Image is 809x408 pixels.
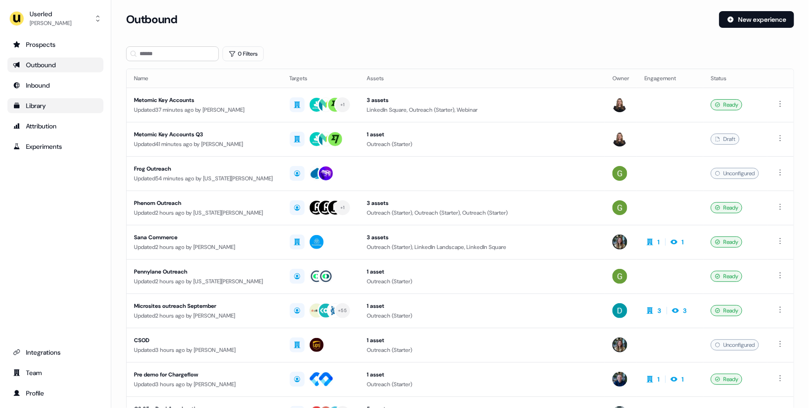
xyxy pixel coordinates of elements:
[134,174,275,183] div: Updated 54 minutes ago by [US_STATE][PERSON_NAME]
[657,237,660,247] div: 1
[612,235,627,249] img: Charlotte
[612,338,627,352] img: Charlotte
[612,97,627,112] img: Geneviève
[612,269,627,284] img: Georgia
[367,96,598,105] div: 3 assets
[134,130,275,139] div: Metomic Key Accounts Q3
[340,204,345,212] div: + 1
[13,348,98,357] div: Integrations
[134,164,275,173] div: Frog Outreach
[612,166,627,181] img: Georgia
[134,233,275,242] div: Sana Commerce
[13,81,98,90] div: Inbound
[134,301,275,311] div: Microsites outreach September
[134,242,275,252] div: Updated 2 hours ago by [PERSON_NAME]
[367,233,598,242] div: 3 assets
[7,78,103,93] a: Go to Inbound
[30,19,71,28] div: [PERSON_NAME]
[7,57,103,72] a: Go to outbound experience
[223,46,264,61] button: 0 Filters
[703,69,767,88] th: Status
[367,370,598,379] div: 1 asset
[612,200,627,215] img: Georgia
[711,168,759,179] div: Unconfigured
[711,305,742,316] div: Ready
[7,98,103,113] a: Go to templates
[367,208,598,217] div: Outreach (Starter), Outreach (Starter), Outreach (Starter)
[612,372,627,387] img: James
[682,237,684,247] div: 1
[367,267,598,276] div: 1 asset
[7,37,103,52] a: Go to prospects
[711,99,742,110] div: Ready
[711,202,742,213] div: Ready
[134,208,275,217] div: Updated 2 hours ago by [US_STATE][PERSON_NAME]
[7,139,103,154] a: Go to experiments
[7,345,103,360] a: Go to integrations
[637,69,703,88] th: Engagement
[13,368,98,377] div: Team
[367,198,598,208] div: 3 assets
[359,69,605,88] th: Assets
[134,345,275,355] div: Updated 3 hours ago by [PERSON_NAME]
[711,134,739,145] div: Draft
[711,236,742,248] div: Ready
[13,40,98,49] div: Prospects
[711,374,742,385] div: Ready
[367,140,598,149] div: Outreach (Starter)
[367,105,598,115] div: LinkedIn Square, Outreach (Starter), Webinar
[367,336,598,345] div: 1 asset
[367,242,598,252] div: Outreach (Starter), LinkedIn Landscape, LinkedIn Square
[367,301,598,311] div: 1 asset
[134,380,275,389] div: Updated 3 hours ago by [PERSON_NAME]
[134,105,275,115] div: Updated 37 minutes ago by [PERSON_NAME]
[127,69,282,88] th: Name
[134,267,275,276] div: Pennylane Outreach
[7,365,103,380] a: Go to team
[367,130,598,139] div: 1 asset
[657,306,661,315] div: 3
[367,345,598,355] div: Outreach (Starter)
[134,277,275,286] div: Updated 2 hours ago by [US_STATE][PERSON_NAME]
[13,101,98,110] div: Library
[367,277,598,286] div: Outreach (Starter)
[134,96,275,105] div: Metomic Key Accounts
[13,121,98,131] div: Attribution
[126,13,177,26] h3: Outbound
[719,11,794,28] button: New experience
[711,339,759,351] div: Unconfigured
[134,311,275,320] div: Updated 2 hours ago by [PERSON_NAME]
[134,370,275,379] div: Pre demo for Chargeflow
[367,311,598,320] div: Outreach (Starter)
[682,375,684,384] div: 1
[7,7,103,30] button: Userled[PERSON_NAME]
[13,142,98,151] div: Experiments
[338,306,347,315] div: + 55
[30,9,71,19] div: Userled
[134,140,275,149] div: Updated 41 minutes ago by [PERSON_NAME]
[657,375,660,384] div: 1
[13,389,98,398] div: Profile
[134,336,275,345] div: CSOD
[13,60,98,70] div: Outbound
[367,380,598,389] div: Outreach (Starter)
[134,198,275,208] div: Phenom Outreach
[612,303,627,318] img: David
[711,271,742,282] div: Ready
[605,69,637,88] th: Owner
[612,132,627,147] img: Geneviève
[7,386,103,401] a: Go to profile
[7,119,103,134] a: Go to attribution
[683,306,687,315] div: 3
[340,101,345,109] div: + 1
[282,69,359,88] th: Targets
